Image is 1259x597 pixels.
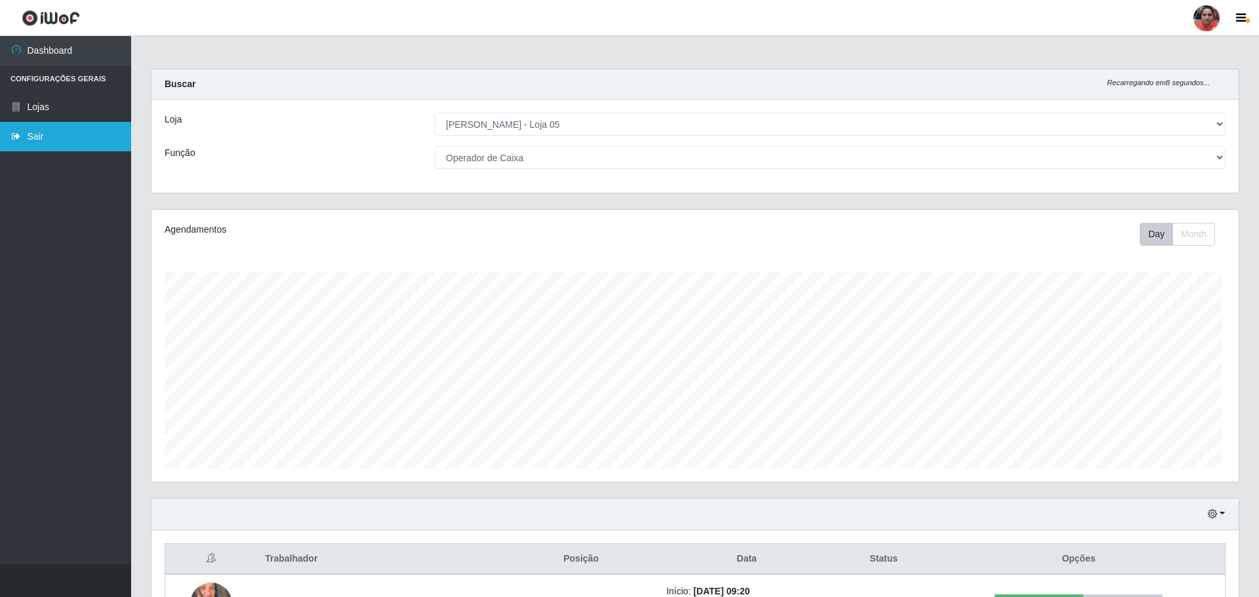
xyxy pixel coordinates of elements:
img: CoreUI Logo [22,10,80,26]
i: Recarregando em 8 segundos... [1107,79,1210,87]
th: Trabalhador [257,544,504,575]
time: [DATE] 09:20 [693,586,749,596]
th: Opções [932,544,1225,575]
label: Loja [165,113,182,126]
strong: Buscar [165,79,195,89]
div: Toolbar with button groups [1140,223,1226,246]
button: Month [1172,223,1215,246]
th: Status [835,544,932,575]
th: Data [658,544,835,575]
th: Posição [504,544,658,575]
div: Agendamentos [165,223,595,237]
label: Função [165,146,195,160]
div: First group [1140,223,1215,246]
button: Day [1140,223,1173,246]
